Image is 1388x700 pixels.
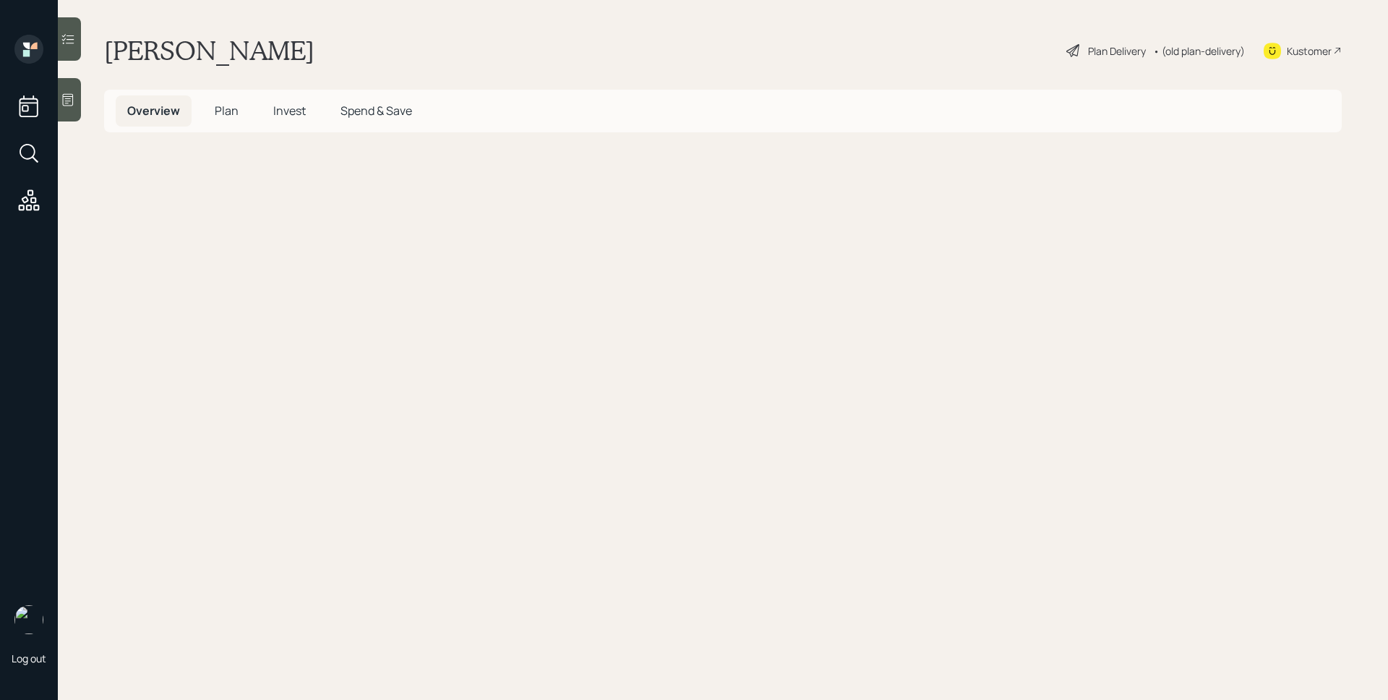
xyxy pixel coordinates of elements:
span: Plan [215,103,239,119]
h1: [PERSON_NAME] [104,35,314,67]
img: james-distasi-headshot.png [14,605,43,634]
div: • (old plan-delivery) [1153,43,1245,59]
span: Spend & Save [340,103,412,119]
div: Log out [12,652,46,665]
span: Overview [127,103,180,119]
div: Plan Delivery [1088,43,1146,59]
div: Kustomer [1287,43,1332,59]
span: Invest [273,103,306,119]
